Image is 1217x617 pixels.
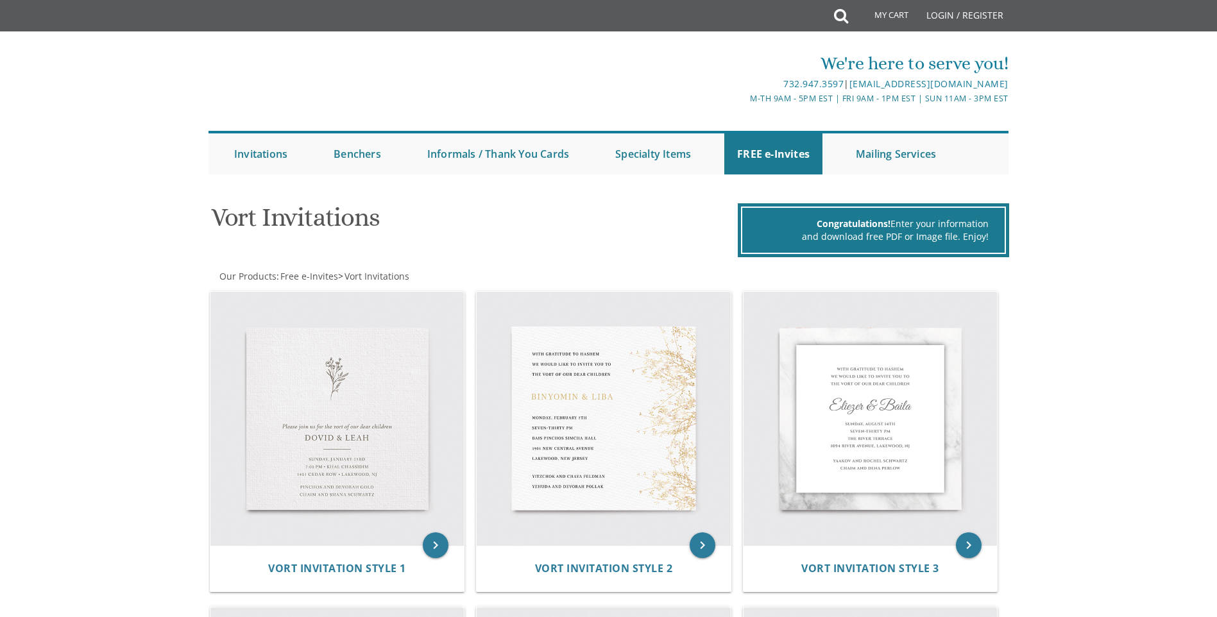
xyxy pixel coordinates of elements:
[338,270,409,282] span: >
[956,532,982,558] a: keyboard_arrow_right
[849,78,1008,90] a: [EMAIL_ADDRESS][DOMAIN_NAME]
[847,1,917,33] a: My Cart
[345,270,409,282] span: Vort Invitations
[477,292,731,546] img: Vort Invitation Style 2
[602,133,704,174] a: Specialty Items
[535,561,673,575] span: Vort Invitation Style 2
[758,230,989,243] div: and download free PDF or Image file. Enjoy!
[724,133,822,174] a: FREE e-Invites
[268,561,406,575] span: Vort Invitation Style 1
[476,76,1008,92] div: |
[801,562,939,575] a: Vort Invitation Style 3
[210,292,464,546] img: Vort Invitation Style 1
[817,217,890,230] span: Congratulations!
[268,562,406,575] a: Vort Invitation Style 1
[218,270,277,282] a: Our Products
[801,561,939,575] span: Vort Invitation Style 3
[690,532,715,558] a: keyboard_arrow_right
[414,133,582,174] a: Informals / Thank You Cards
[476,51,1008,76] div: We're here to serve you!
[343,270,409,282] a: Vort Invitations
[535,562,673,575] a: Vort Invitation Style 2
[843,133,949,174] a: Mailing Services
[209,270,609,283] div: :
[423,532,448,558] a: keyboard_arrow_right
[476,92,1008,105] div: M-Th 9am - 5pm EST | Fri 9am - 1pm EST | Sun 11am - 3pm EST
[211,203,735,241] h1: Vort Invitations
[280,270,338,282] span: Free e-Invites
[221,133,300,174] a: Invitations
[758,217,989,230] div: Enter your information
[321,133,394,174] a: Benchers
[279,270,338,282] a: Free e-Invites
[744,292,998,546] img: Vort Invitation Style 3
[783,78,844,90] a: 732.947.3597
